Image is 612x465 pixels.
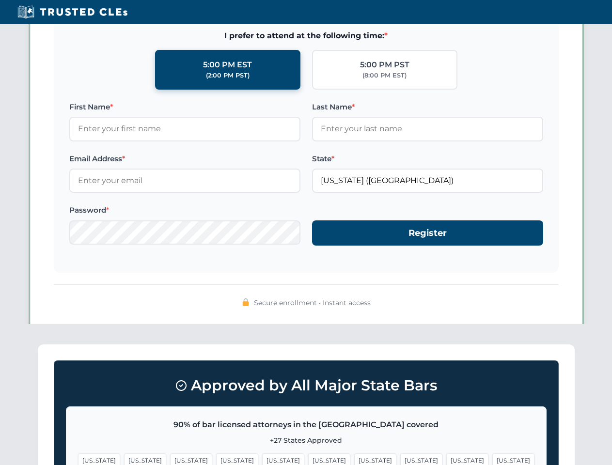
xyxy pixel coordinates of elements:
[69,204,300,216] label: Password
[69,117,300,141] input: Enter your first name
[312,220,543,246] button: Register
[69,169,300,193] input: Enter your email
[66,372,547,399] h3: Approved by All Major State Bars
[78,435,534,446] p: +27 States Approved
[254,297,371,308] span: Secure enrollment • Instant access
[206,71,250,80] div: (2:00 PM PST)
[69,153,300,165] label: Email Address
[312,153,543,165] label: State
[69,30,543,42] span: I prefer to attend at the following time:
[242,298,250,306] img: 🔒
[78,418,534,431] p: 90% of bar licensed attorneys in the [GEOGRAPHIC_DATA] covered
[360,59,409,71] div: 5:00 PM PST
[362,71,407,80] div: (8:00 PM EST)
[312,117,543,141] input: Enter your last name
[15,5,130,19] img: Trusted CLEs
[69,101,300,113] label: First Name
[203,59,252,71] div: 5:00 PM EST
[312,169,543,193] input: California (CA)
[312,101,543,113] label: Last Name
